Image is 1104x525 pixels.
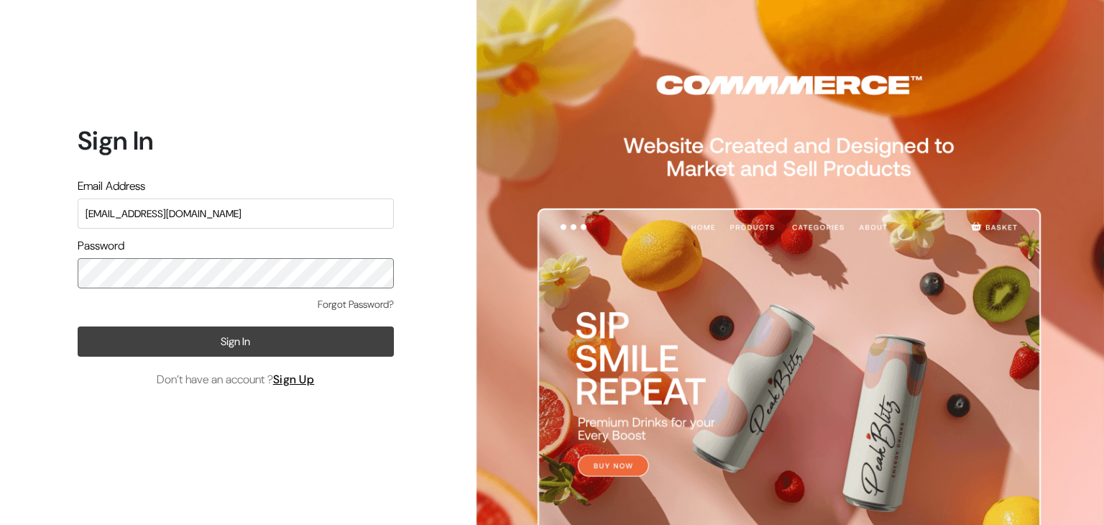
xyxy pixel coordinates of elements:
[318,297,394,312] a: Forgot Password?
[78,327,394,357] button: Sign In
[78,125,394,156] h1: Sign In
[157,371,315,388] span: Don’t have an account ?
[273,372,315,387] a: Sign Up
[78,178,145,195] label: Email Address
[78,237,124,255] label: Password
